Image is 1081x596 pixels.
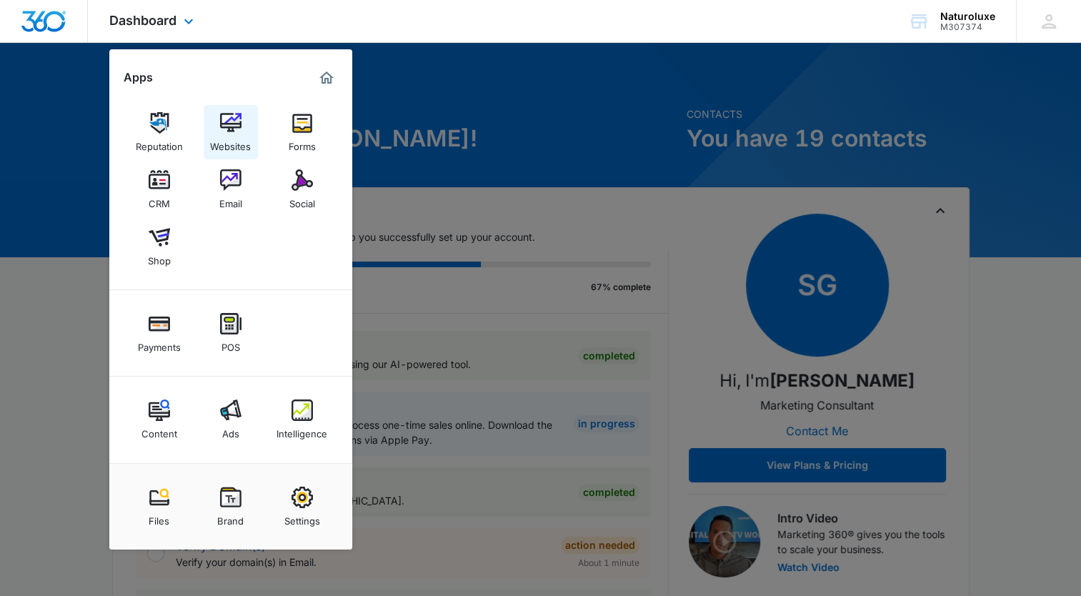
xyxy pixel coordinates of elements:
span: Dashboard [109,13,176,28]
div: Brand [217,508,244,527]
h2: Apps [124,71,153,84]
div: account name [940,11,995,22]
div: Payments [138,334,181,353]
a: Marketing 360® Dashboard [315,66,338,89]
div: Email [219,191,242,209]
a: Forms [275,105,329,159]
div: Ads [222,421,239,439]
div: Social [289,191,315,209]
div: Intelligence [277,421,327,439]
div: POS [221,334,240,353]
a: Reputation [132,105,186,159]
a: Brand [204,480,258,534]
div: Websites [210,134,251,152]
div: Settings [284,508,320,527]
div: account id [940,22,995,32]
div: CRM [149,191,170,209]
div: Files [149,508,169,527]
a: Social [275,162,329,217]
div: Shop [148,248,171,267]
a: Content [132,392,186,447]
a: Ads [204,392,258,447]
a: POS [204,306,258,360]
a: Intelligence [275,392,329,447]
a: Shop [132,219,186,274]
div: Forms [289,134,316,152]
a: Email [204,162,258,217]
a: Websites [204,105,258,159]
a: Payments [132,306,186,360]
a: CRM [132,162,186,217]
a: Files [132,480,186,534]
a: Settings [275,480,329,534]
div: Content [141,421,177,439]
div: Reputation [136,134,183,152]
